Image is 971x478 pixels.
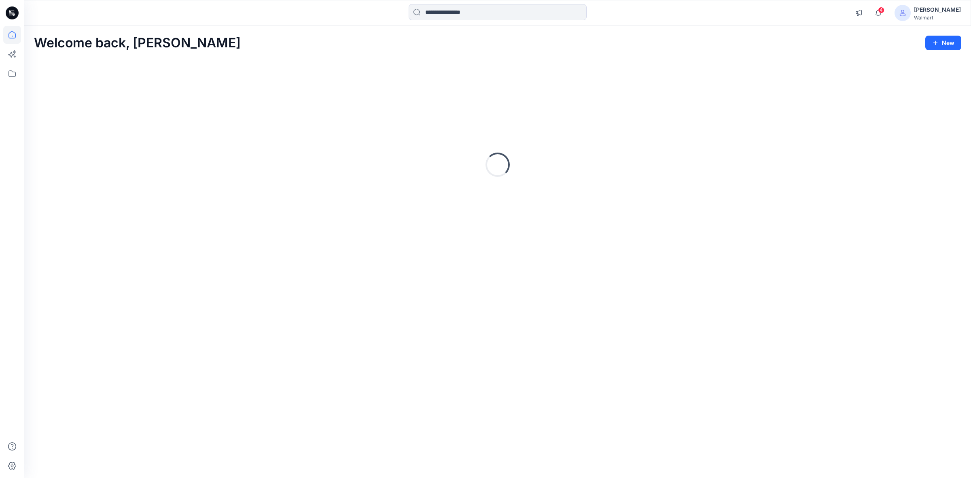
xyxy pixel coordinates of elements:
[34,36,241,51] h2: Welcome back, [PERSON_NAME]
[914,5,961,15] div: [PERSON_NAME]
[925,36,961,50] button: New
[878,7,884,13] span: 4
[914,15,961,21] div: Walmart
[899,10,906,16] svg: avatar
